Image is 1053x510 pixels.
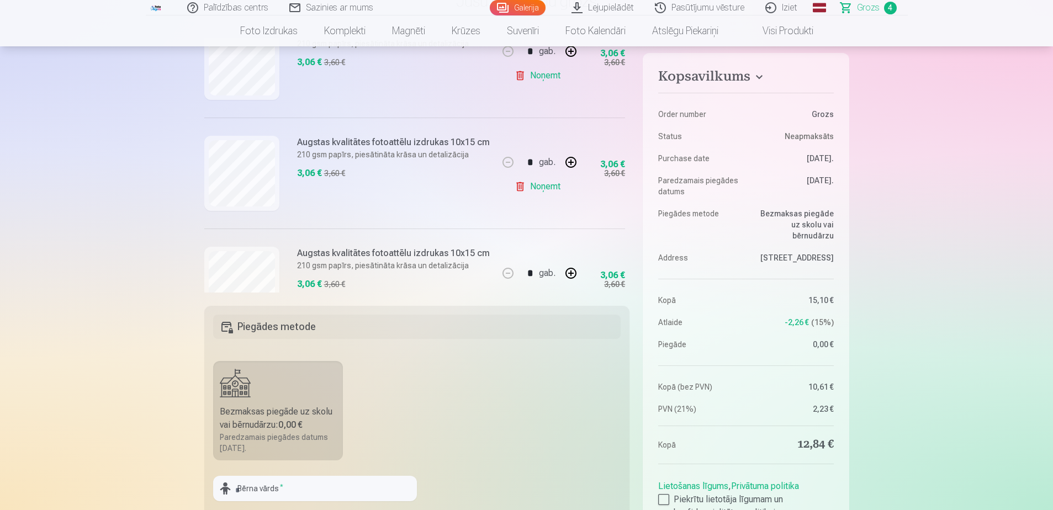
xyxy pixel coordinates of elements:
div: gab. [539,260,555,286]
div: 3,06 € [297,167,322,180]
div: 3,06 € [600,272,625,279]
div: Paredzamais piegādes datums [DATE]. [220,432,337,454]
a: Atslēgu piekariņi [639,15,732,46]
dt: Purchase date [658,153,740,164]
b: 0,00 € [278,419,303,430]
div: 3,60 € [324,57,345,68]
dd: 10,61 € [752,381,834,392]
div: 3,06 € [600,50,625,57]
dt: Kopā [658,437,740,453]
a: Foto izdrukas [227,15,311,46]
h6: Augstas kvalitātes fotoattēlu izdrukas 10x15 cm [297,136,490,149]
h5: Piegādes metode [213,315,621,339]
dt: Order number [658,109,740,120]
p: 210 gsm papīrs, piesātināta krāsa un detalizācija [297,260,490,271]
a: Noņemt [515,176,565,198]
div: 3,60 € [324,168,345,179]
div: 3,60 € [604,57,625,68]
div: 3,60 € [604,279,625,290]
span: -2,26 € [785,317,809,328]
dd: 15,10 € [752,295,834,306]
dd: 12,84 € [752,437,834,453]
span: 15 % [811,317,834,328]
a: Suvenīri [494,15,552,46]
dd: 0,00 € [752,339,834,350]
a: Komplekti [311,15,379,46]
a: Privātuma politika [731,481,799,491]
dt: Address [658,252,740,263]
a: Krūzes [438,15,494,46]
a: Noņemt [515,65,565,87]
a: Foto kalendāri [552,15,639,46]
div: 3,60 € [604,168,625,179]
dt: Kopā [658,295,740,306]
dd: [DATE]. [752,175,834,197]
dt: Paredzamais piegādes datums [658,175,740,197]
dt: Piegāde [658,339,740,350]
div: 3,06 € [600,161,625,168]
dt: Atlaide [658,317,740,328]
a: Lietošanas līgums [658,481,728,491]
dd: [STREET_ADDRESS] [752,252,834,263]
dt: Kopā (bez PVN) [658,381,740,392]
div: gab. [539,149,555,176]
div: 3,60 € [324,279,345,290]
div: gab. [539,38,555,65]
p: 210 gsm papīrs, piesātināta krāsa un detalizācija [297,149,490,160]
div: Bezmaksas piegāde uz skolu vai bērnudārzu : [220,405,337,432]
span: Neapmaksāts [785,131,834,142]
span: 4 [884,2,897,14]
img: /fa1 [150,4,162,11]
dt: Piegādes metode [658,208,740,241]
dd: Bezmaksas piegāde uz skolu vai bērnudārzu [752,208,834,241]
dt: Status [658,131,740,142]
div: 3,06 € [297,56,322,69]
dd: [DATE]. [752,153,834,164]
dd: Grozs [752,109,834,120]
a: Noņemt [515,286,565,309]
div: 3,06 € [297,278,322,291]
a: Visi produkti [732,15,827,46]
a: Magnēti [379,15,438,46]
h6: Augstas kvalitātes fotoattēlu izdrukas 10x15 cm [297,247,490,260]
dd: 2,23 € [752,403,834,415]
button: Kopsavilkums [658,68,833,88]
dt: PVN (21%) [658,403,740,415]
span: Grozs [857,1,880,14]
